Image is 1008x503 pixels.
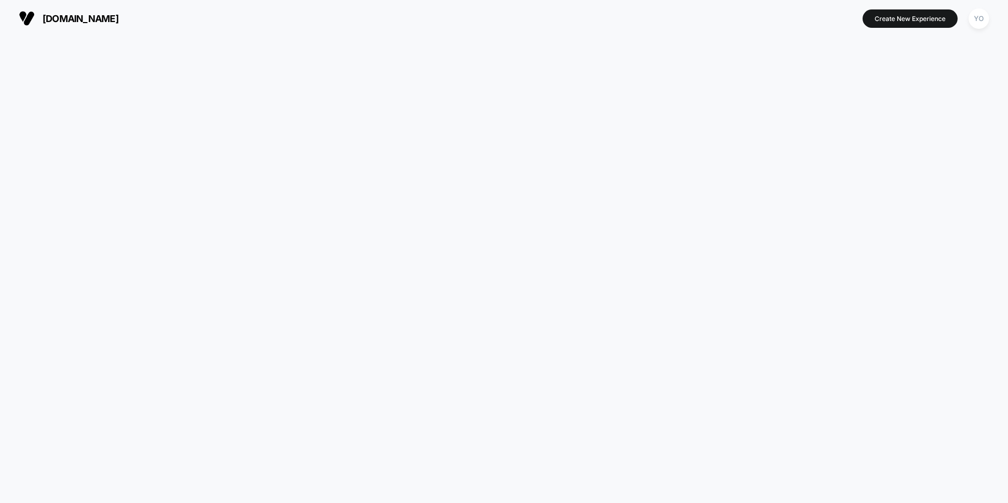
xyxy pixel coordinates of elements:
button: Create New Experience [863,9,958,28]
div: YO [969,8,989,29]
img: Visually logo [19,11,35,26]
span: [DOMAIN_NAME] [43,13,119,24]
button: YO [965,8,992,29]
button: [DOMAIN_NAME] [16,10,122,27]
